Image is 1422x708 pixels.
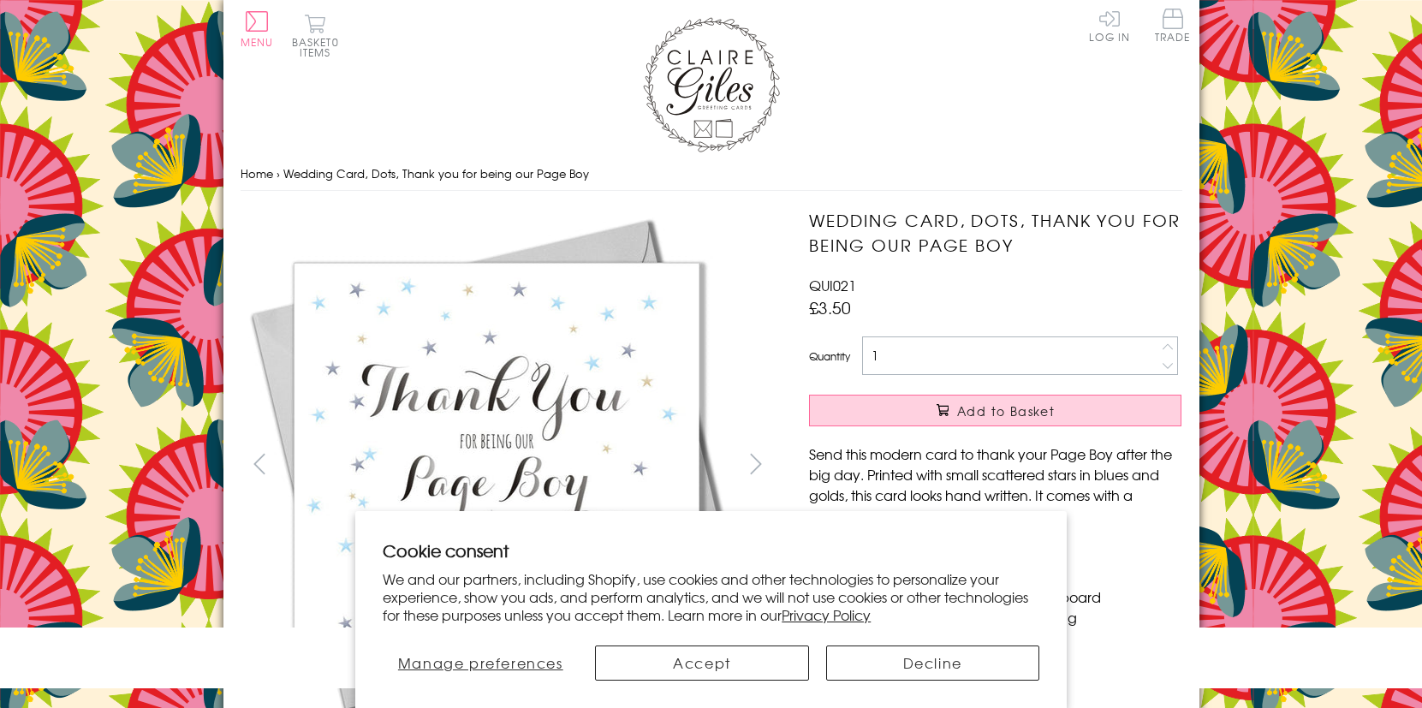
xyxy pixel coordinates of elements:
[241,165,273,181] a: Home
[809,395,1181,426] button: Add to Basket
[957,402,1055,419] span: Add to Basket
[809,295,851,319] span: £3.50
[383,538,1039,562] h2: Cookie consent
[283,165,589,181] span: Wedding Card, Dots, Thank you for being our Page Boy
[826,646,1039,681] button: Decline
[595,646,808,681] button: Accept
[241,157,1182,192] nav: breadcrumbs
[809,275,856,295] span: QUI021
[383,646,578,681] button: Manage preferences
[300,34,339,60] span: 0 items
[782,604,871,625] a: Privacy Policy
[809,208,1181,258] h1: Wedding Card, Dots, Thank you for being our Page Boy
[1089,9,1130,42] a: Log In
[1155,9,1191,42] span: Trade
[809,348,850,364] label: Quantity
[643,17,780,152] img: Claire Giles Greetings Cards
[1155,9,1191,45] a: Trade
[241,11,274,47] button: Menu
[809,443,1181,526] p: Send this modern card to thank your Page Boy after the big day. Printed with small scattered star...
[241,444,279,483] button: prev
[292,14,339,57] button: Basket0 items
[383,570,1039,623] p: We and our partners, including Shopify, use cookies and other technologies to personalize your ex...
[398,652,563,673] span: Manage preferences
[241,34,274,50] span: Menu
[277,165,280,181] span: ›
[736,444,775,483] button: next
